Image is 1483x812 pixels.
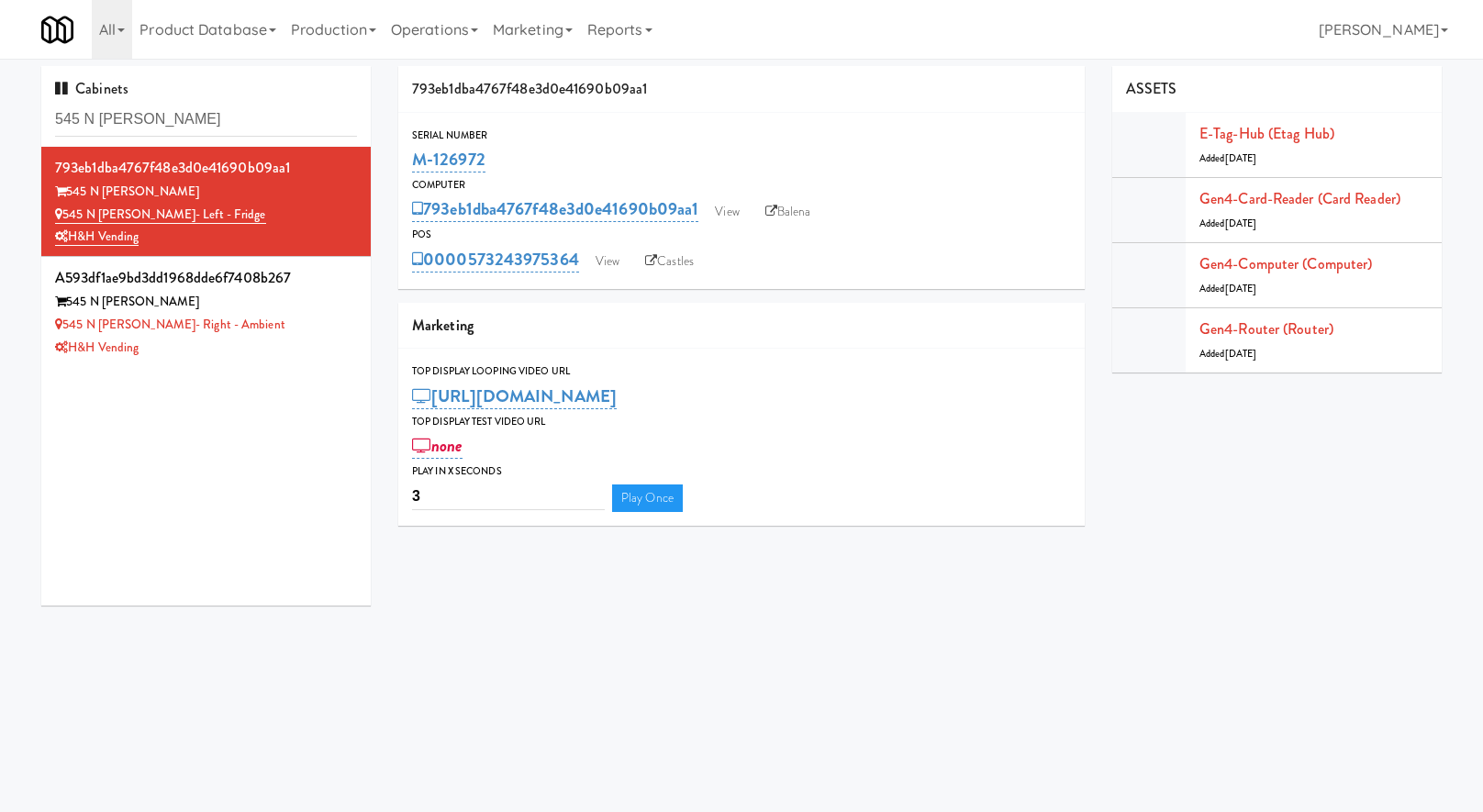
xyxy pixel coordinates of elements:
[398,66,1085,113] div: 793eb1dba4767f48e3d0e41690b09aa1
[55,103,357,137] input: Search cabinets
[1225,282,1257,295] span: [DATE]
[412,196,698,222] a: 793eb1dba4767f48e3d0e41690b09aa1
[41,14,73,46] img: Micromart
[55,291,357,314] div: 545 N [PERSON_NAME]
[1225,347,1257,361] span: [DATE]
[412,147,485,172] a: M-126972
[1199,123,1334,144] a: E-tag-hub (Etag Hub)
[586,248,629,275] a: View
[41,257,371,366] li: a593df1ae9bd3dd1968dde6f7408b267545 N [PERSON_NAME] 545 N [PERSON_NAME]- Right - AmbientH&H Vending
[41,147,371,257] li: 793eb1dba4767f48e3d0e41690b09aa1545 N [PERSON_NAME] 545 N [PERSON_NAME]- Left - FridgeH&H Vending
[1199,217,1256,230] span: Added
[1199,253,1372,274] a: Gen4-computer (Computer)
[1199,282,1256,295] span: Added
[55,181,357,204] div: 545 N [PERSON_NAME]
[1225,217,1257,230] span: [DATE]
[55,206,266,224] a: 545 N [PERSON_NAME]- Left - Fridge
[1126,78,1177,99] span: ASSETS
[55,339,139,356] a: H&H Vending
[412,362,1071,381] div: Top Display Looping Video Url
[1199,188,1400,209] a: Gen4-card-reader (Card Reader)
[55,154,357,182] div: 793eb1dba4767f48e3d0e41690b09aa1
[412,413,1071,431] div: Top Display Test Video Url
[412,433,463,459] a: none
[55,264,357,292] div: a593df1ae9bd3dd1968dde6f7408b267
[1199,347,1256,361] span: Added
[636,248,703,275] a: Castles
[612,484,683,512] a: Play Once
[756,198,820,226] a: Balena
[412,384,617,409] a: [URL][DOMAIN_NAME]
[412,176,1071,195] div: Computer
[412,127,1071,145] div: Serial Number
[706,198,748,226] a: View
[1225,151,1257,165] span: [DATE]
[412,247,579,273] a: 0000573243975364
[412,226,1071,244] div: POS
[55,316,285,333] a: 545 N [PERSON_NAME]- Right - Ambient
[55,78,128,99] span: Cabinets
[55,228,139,246] a: H&H Vending
[1199,151,1256,165] span: Added
[412,315,474,336] span: Marketing
[412,462,1071,481] div: Play in X seconds
[1199,318,1333,339] a: Gen4-router (Router)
